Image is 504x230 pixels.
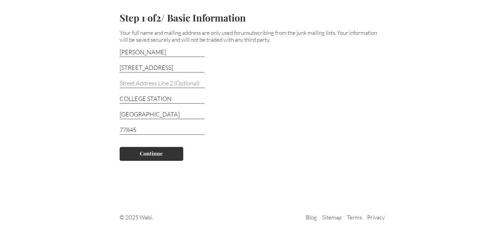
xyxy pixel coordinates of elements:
[120,126,204,135] input: Zip Code
[120,29,385,43] p: Your full name and mailing address are only used for . Your information will be saved securely an...
[306,214,317,221] a: Blog
[120,11,385,24] h2: Step 1 of 2 / Basic Information
[322,214,342,221] a: Sitemap
[347,214,362,221] a: Terms
[120,48,204,57] input: Full Name
[120,111,204,119] input: State
[120,95,204,104] input: City
[241,29,335,36] span: unsubscribing from the junk mailing lists
[120,147,183,161] button: Continue
[120,64,204,72] input: Street Address Line 1
[120,79,204,88] input: Street Address Line 2 (Optional)
[367,214,385,221] a: Privacy
[120,214,153,221] span: © 2025 Wabi.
